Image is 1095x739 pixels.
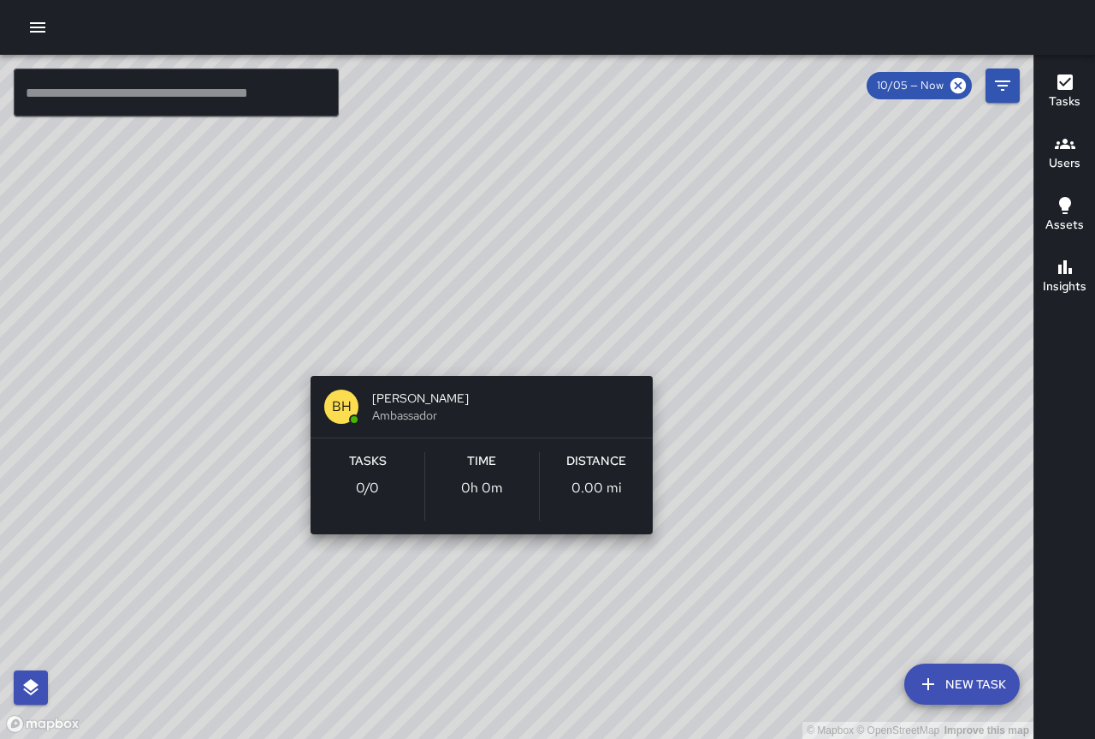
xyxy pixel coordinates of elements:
div: 10/05 — Now [867,72,972,99]
p: 0.00 mi [571,478,622,498]
button: Filters [985,69,1020,103]
button: New Task [904,664,1020,705]
h6: Users [1049,154,1080,173]
span: [PERSON_NAME] [372,390,639,407]
button: Users [1034,123,1095,185]
button: Tasks [1034,62,1095,123]
span: Ambassador [372,407,639,424]
h6: Insights [1043,277,1086,296]
h6: Distance [566,452,626,471]
p: 0 / 0 [356,478,379,498]
h6: Assets [1045,216,1084,235]
button: BH[PERSON_NAME]AmbassadorTasks0/0Time0h 0mDistance0.00 mi [311,376,653,534]
h6: Time [467,452,496,471]
button: Insights [1034,247,1095,308]
button: Assets [1034,185,1095,247]
h6: Tasks [349,452,387,471]
p: BH [332,396,352,417]
h6: Tasks [1049,92,1080,111]
p: 0h 0m [461,478,503,498]
span: 10/05 — Now [867,77,954,94]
